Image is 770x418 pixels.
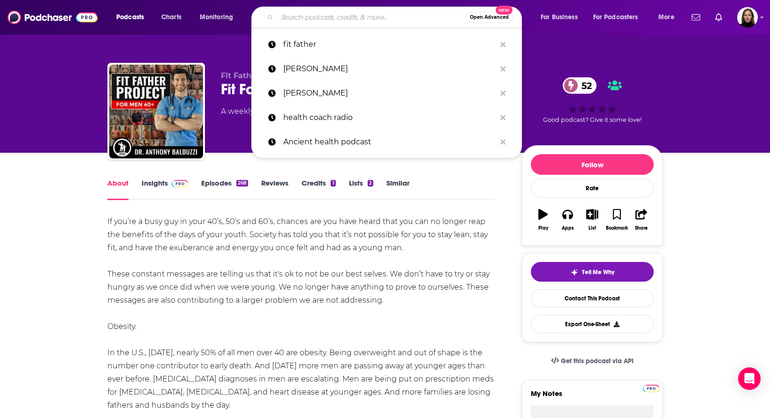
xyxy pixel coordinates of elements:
button: Follow [531,154,654,175]
a: fit father [251,32,522,57]
button: Apps [555,203,580,237]
img: Podchaser Pro [643,385,659,392]
a: Lists2 [349,179,373,200]
a: Charts [155,10,187,25]
span: 52 [572,77,596,94]
a: [PERSON_NAME] [251,81,522,105]
p: dylan gemelli [283,81,496,105]
p: health coach radio [283,105,496,130]
div: Share [635,225,648,231]
button: open menu [193,10,245,25]
div: Open Intercom Messenger [738,367,761,390]
a: Credits1 [302,179,335,200]
img: Podchaser - Follow, Share and Rate Podcasts [8,8,98,26]
div: 268 [236,180,248,187]
a: [PERSON_NAME] [251,57,522,81]
button: tell me why sparkleTell Me Why [531,262,654,282]
button: open menu [587,10,652,25]
div: Bookmark [606,225,628,231]
a: Contact This Podcast [531,289,654,307]
label: My Notes [531,389,654,405]
span: More [658,11,674,24]
a: 52 [563,77,596,94]
img: Podchaser Pro [172,180,188,187]
a: Get this podcast via API [544,350,641,373]
button: open menu [110,10,156,25]
button: open menu [534,10,589,25]
a: Show notifications dropdown [711,9,726,25]
div: Search podcasts, credits, & more... [260,7,531,28]
div: 2 [368,180,373,187]
a: Ancient health podcast [251,130,522,154]
p: fit father [283,32,496,57]
input: Search podcasts, credits, & more... [277,10,466,25]
span: Good podcast? Give it some love! [543,116,642,123]
button: Show profile menu [737,7,758,28]
button: Share [629,203,654,237]
span: Logged in as BevCat3 [737,7,758,28]
span: New [496,6,513,15]
a: Pro website [643,383,659,392]
span: For Podcasters [593,11,638,24]
button: Play [531,203,555,237]
div: A weekly podcast [221,106,382,117]
a: Show notifications dropdown [688,9,704,25]
button: Open AdvancedNew [466,12,513,23]
a: Episodes268 [201,179,248,200]
button: List [580,203,604,237]
a: About [107,179,128,200]
p: anthony balduzzi [283,57,496,81]
a: Reviews [261,179,288,200]
span: Monitoring [200,11,233,24]
button: open menu [652,10,686,25]
div: 52Good podcast? Give it some love! [522,71,663,129]
span: Get this podcast via API [561,357,634,365]
span: Podcasts [116,11,144,24]
span: For Business [541,11,578,24]
div: 1 [331,180,335,187]
p: Ancient health podcast [283,130,496,154]
div: List [589,225,596,231]
div: Play [538,225,548,231]
a: Similar [386,179,409,200]
div: Apps [562,225,574,231]
img: tell me why sparkle [571,269,578,276]
span: Open Advanced [470,15,509,20]
img: User Profile [737,7,758,28]
span: Charts [161,11,181,24]
button: Export One-Sheet [531,315,654,333]
a: health coach radio [251,105,522,130]
div: Rate [531,179,654,198]
button: Bookmark [604,203,629,237]
span: Fit Father Project [221,71,290,80]
img: Fit Father Project Podcast [109,65,203,158]
a: InsightsPodchaser Pro [142,179,188,200]
span: Tell Me Why [582,269,614,276]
